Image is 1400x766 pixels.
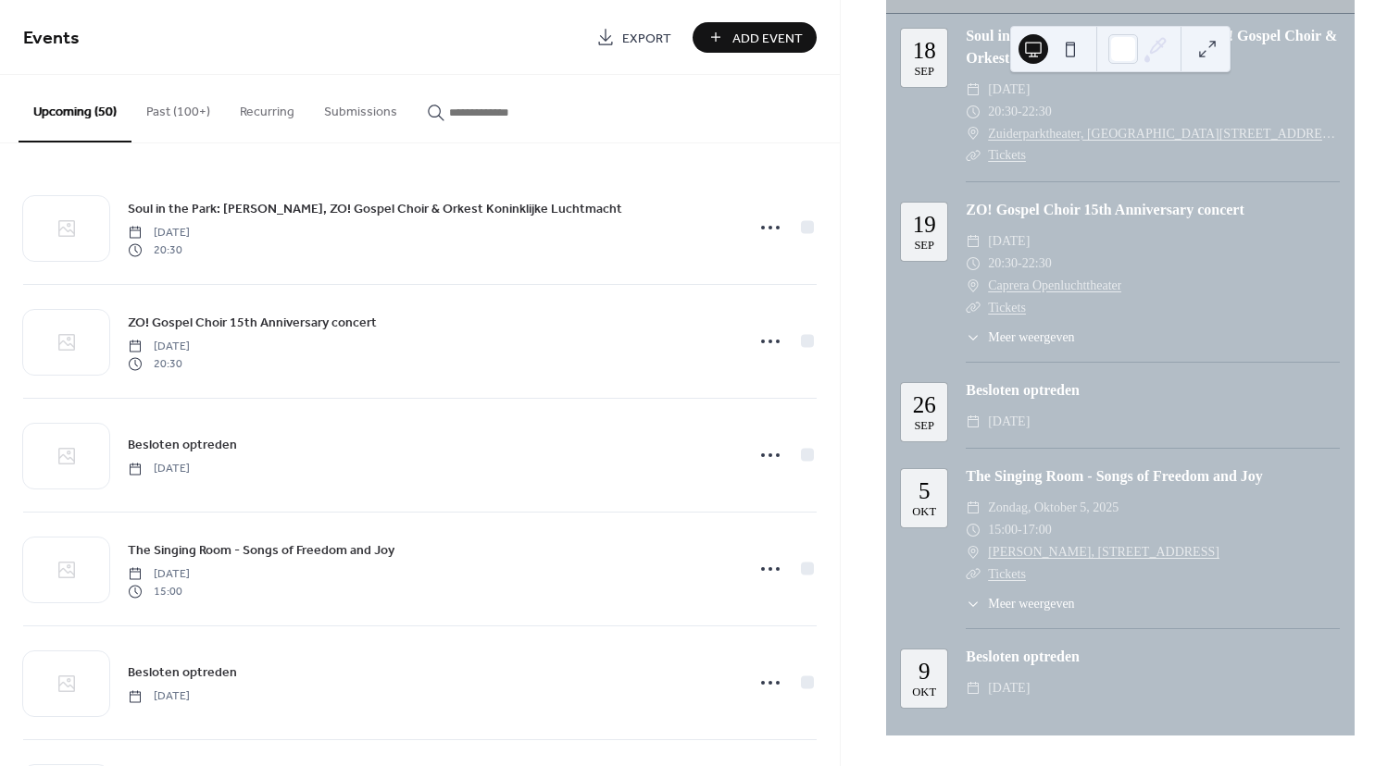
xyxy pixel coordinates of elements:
a: ZO! Gospel Choir 15th Anniversary concert [966,202,1244,217]
div: ​ [966,677,981,699]
a: Besloten optreden [128,434,237,455]
a: ZO! Gospel Choir 15th Anniversary concert [128,312,377,333]
div: ​ [966,541,981,563]
div: 9 [919,660,931,683]
div: 26 [913,393,936,416]
span: [DATE] [128,566,190,583]
div: sep [914,420,934,432]
div: ​ [966,79,981,101]
div: ​ [966,594,981,613]
div: ​ [966,563,981,586]
span: Meer weergeven [988,594,1074,613]
span: Soul in the Park: [PERSON_NAME], ZO! Gospel Choir & Orkest Koninklijke Luchtmacht [128,200,622,219]
span: [DATE] [128,688,190,705]
a: Caprera Openluchttheater [988,275,1121,297]
span: ZO! Gospel Choir 15th Anniversary concert [128,314,377,333]
div: ​ [966,327,981,347]
span: 15:00 [988,519,1018,541]
div: 5 [919,479,931,502]
span: 17:00 [1022,519,1052,541]
span: Add Event [732,29,803,48]
div: ​ [966,497,981,519]
span: - [1018,101,1022,123]
div: sep [914,240,934,252]
a: Tickets [988,148,1026,162]
div: ​ [966,253,981,275]
span: The Singing Room - Songs of Freedom and Joy [128,541,394,561]
div: ​ [966,123,981,145]
span: 20:30 [988,101,1018,123]
span: 22:30 [1022,253,1052,275]
span: [DATE] [128,339,190,355]
button: Past (100+) [131,75,225,141]
div: 19 [913,213,936,236]
a: Tickets [988,301,1026,315]
span: Meer weergeven [988,327,1074,347]
span: zondag, oktober 5, 2025 [988,497,1119,519]
span: Besloten optreden [128,663,237,683]
div: ​ [966,297,981,319]
a: The Singing Room - Songs of Freedom and Joy [128,539,394,561]
button: Add Event [693,22,817,53]
span: [DATE] [128,461,190,477]
span: 20:30 [128,241,190,258]
div: sep [914,66,934,78]
span: [DATE] [128,225,190,241]
a: Soul in the Park: [PERSON_NAME], ZO! Gospel Choir & Orkest Koninklijke Luchtmacht [966,28,1337,66]
div: ​ [966,411,981,433]
span: [DATE] [988,677,1030,699]
a: Tickets [988,567,1026,581]
a: Soul in the Park: [PERSON_NAME], ZO! Gospel Choir & Orkest Koninklijke Luchtmacht [128,198,622,219]
a: [PERSON_NAME], [STREET_ADDRESS] [988,541,1219,563]
button: Recurring [225,75,309,141]
span: Besloten optreden [128,436,237,455]
span: 15:00 [128,583,190,599]
div: okt [912,506,936,518]
span: Events [23,20,80,56]
div: ​ [966,101,981,123]
span: Export [622,29,671,48]
button: ​Meer weergeven [966,327,1074,347]
span: 20:30 [128,355,190,372]
div: Besloten optreden [966,379,1340,402]
a: Zuiderparktheater, [GEOGRAPHIC_DATA][STREET_ADDRESS] [988,123,1340,145]
div: ​ [966,144,981,167]
a: Besloten optreden [128,661,237,683]
span: [DATE] [988,411,1030,433]
a: Export [582,22,685,53]
div: okt [912,686,936,698]
a: The Singing Room - Songs of Freedom and Joy [966,468,1263,484]
span: - [1018,519,1022,541]
button: ​Meer weergeven [966,594,1074,613]
div: 18 [913,39,936,62]
button: Upcoming (50) [19,75,131,142]
div: ​ [966,275,981,297]
div: ​ [966,519,981,541]
span: - [1018,253,1022,275]
button: Submissions [309,75,412,141]
span: 22:30 [1022,101,1052,123]
div: Besloten optreden [966,646,1340,668]
span: 20:30 [988,253,1018,275]
span: [DATE] [988,79,1030,101]
div: ​ [966,230,981,253]
span: [DATE] [988,230,1030,253]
